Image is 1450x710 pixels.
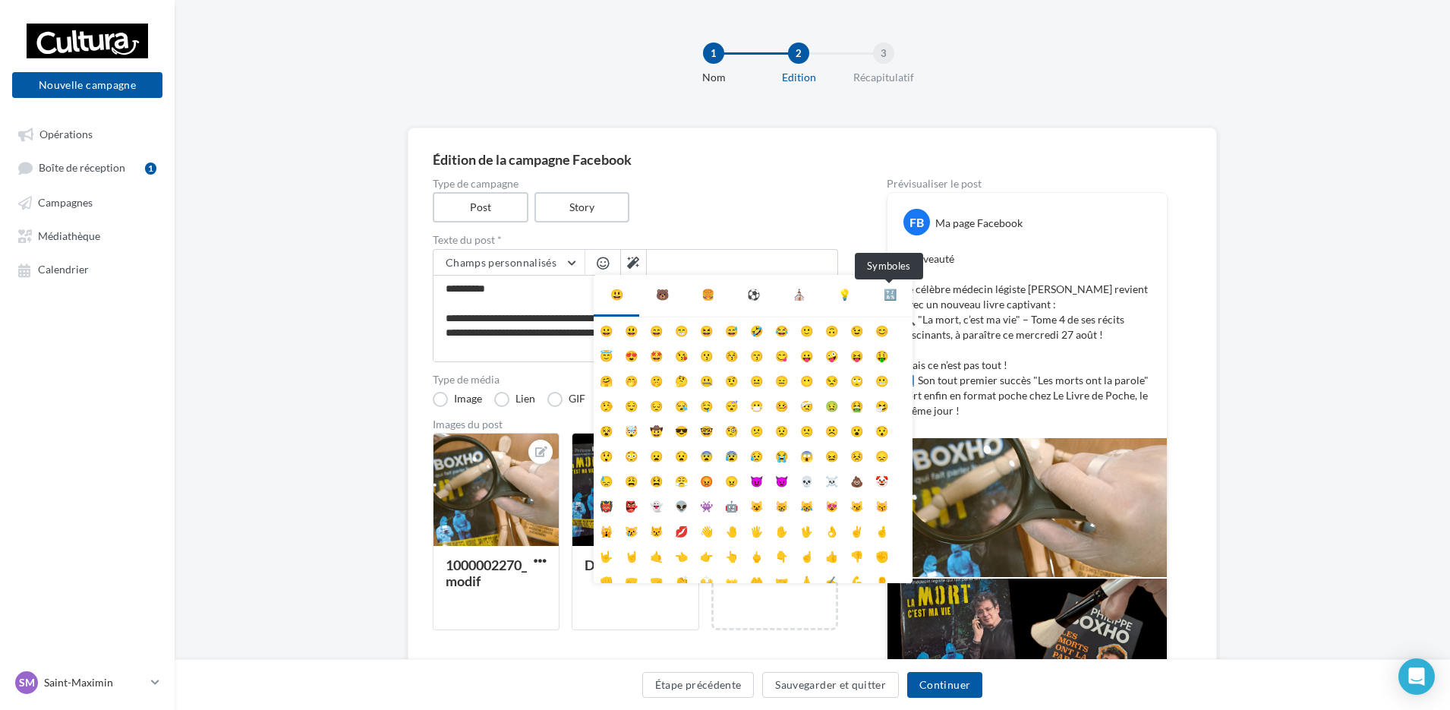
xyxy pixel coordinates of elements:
[869,518,894,543] li: 🤞
[642,672,755,698] button: Étape précédente
[619,393,644,418] li: 😌
[694,418,719,443] li: 🤓
[819,342,844,368] li: 🤪
[594,468,619,493] li: 😓
[644,418,669,443] li: 🤠
[585,557,662,573] div: Diapositive1
[819,568,844,593] li: ✍
[619,568,644,593] li: 🤛
[819,518,844,543] li: 👌
[844,568,869,593] li: 💪
[619,342,644,368] li: 😍
[644,393,669,418] li: 😔
[719,418,744,443] li: 🧐
[769,543,794,568] li: 👇
[744,342,769,368] li: 😙
[744,543,769,568] li: 🖕
[1398,658,1435,695] div: Open Intercom Messenger
[39,128,93,140] span: Opérations
[669,342,694,368] li: 😘
[819,543,844,568] li: 👍
[844,493,869,518] li: 😼
[446,256,556,269] span: Champs personnalisés
[794,443,819,468] li: 😱
[694,443,719,468] li: 😨
[669,468,694,493] li: 😤
[744,518,769,543] li: 🖐
[619,518,644,543] li: 😿
[694,493,719,518] li: 👾
[869,568,894,593] li: 👂
[838,287,851,302] div: 💡
[844,543,869,568] li: 👎
[594,443,619,468] li: 😲
[494,392,535,407] label: Lien
[610,287,623,302] div: 😃
[844,443,869,468] li: 😣
[869,368,894,393] li: 😬
[433,192,528,222] label: Post
[669,443,694,468] li: 😧
[903,251,1152,418] p: Nouveauté Le célèbre médecin légiste [PERSON_NAME] revient avec un nouveau livre captivant : 🔍 "L...
[594,543,619,568] li: 🤟
[534,192,630,222] label: Story
[701,287,714,302] div: 🍔
[644,568,669,593] li: 🤜
[819,443,844,468] li: 😖
[769,568,794,593] li: 🤝
[744,368,769,393] li: 😐
[619,468,644,493] li: 😩
[39,162,125,175] span: Boîte de réception
[750,70,847,85] div: Edition
[644,493,669,518] li: 👻
[794,518,819,543] li: 🖖
[887,178,1168,189] div: Prévisualiser le post
[644,443,669,468] li: 😦
[719,342,744,368] li: 😚
[769,518,794,543] li: ✋
[594,317,619,342] li: 😀
[869,493,894,518] li: 😽
[694,368,719,393] li: 🤐
[869,393,894,418] li: 🤧
[744,468,769,493] li: 😈
[694,317,719,342] li: 😆
[619,317,644,342] li: 😃
[145,163,156,175] div: 1
[44,675,145,690] p: Saint-Maximin
[669,518,694,543] li: 💋
[869,468,894,493] li: 🤡
[794,418,819,443] li: 🙁
[844,393,869,418] li: 🤮
[644,543,669,568] li: 🤙
[869,317,894,342] li: 😊
[38,196,93,209] span: Campagnes
[644,368,669,393] li: 🤫
[869,418,894,443] li: 😯
[873,43,894,64] div: 3
[769,342,794,368] li: 😋
[594,342,619,368] li: 😇
[769,468,794,493] li: 👿
[819,393,844,418] li: 🤢
[9,188,165,216] a: Campagnes
[744,317,769,342] li: 🤣
[744,393,769,418] li: 😷
[869,543,894,568] li: ✊
[794,393,819,418] li: 🤕
[38,263,89,276] span: Calendrier
[794,568,819,593] li: 🙏
[594,368,619,393] li: 🤗
[769,443,794,468] li: 😭
[619,368,644,393] li: 🤭
[719,468,744,493] li: 😠
[433,235,838,245] label: Texte du post *
[794,368,819,393] li: 😶
[619,543,644,568] li: 🤘
[744,493,769,518] li: 😺
[433,153,1192,166] div: Édition de la campagne Facebook
[719,368,744,393] li: 🤨
[769,317,794,342] li: 😂
[656,287,669,302] div: 🐻
[762,672,899,698] button: Sauvegarder et quitter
